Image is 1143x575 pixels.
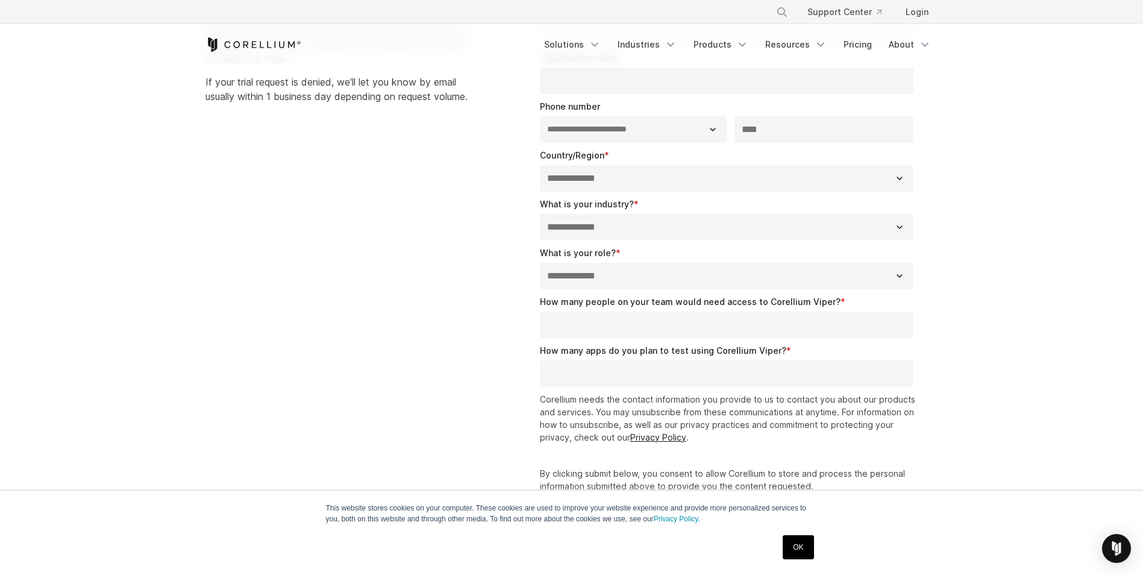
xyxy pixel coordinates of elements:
span: What is your role? [540,248,616,258]
p: This website stores cookies on your computer. These cookies are used to improve your website expe... [326,503,818,524]
span: How many apps do you plan to test using Corellium Viper? [540,345,786,356]
a: Resources [758,34,834,55]
a: Solutions [537,34,608,55]
p: Corellium needs the contact information you provide to us to contact you about our products and s... [540,393,919,444]
a: Privacy Policy [630,432,686,442]
span: What is your industry? [540,199,634,209]
a: Support Center [798,1,891,23]
a: Products [686,34,756,55]
button: Search [771,1,793,23]
a: Pricing [836,34,879,55]
div: Open Intercom Messenger [1102,534,1131,563]
span: Country/Region [540,150,604,160]
a: About [882,34,938,55]
p: By clicking submit below, you consent to allow Corellium to store and process the personal inform... [540,467,919,492]
div: Navigation Menu [537,34,938,55]
span: Phone number [540,101,600,112]
span: If your trial request is denied, we'll let you know by email usually within 1 business day depend... [205,76,468,102]
span: How many people on your team would need access to Corellium Viper? [540,297,841,307]
a: Login [896,1,938,23]
a: Privacy Policy. [654,515,700,523]
a: OK [783,535,813,559]
div: Navigation Menu [762,1,938,23]
a: Corellium Home [205,37,301,52]
a: Industries [610,34,684,55]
